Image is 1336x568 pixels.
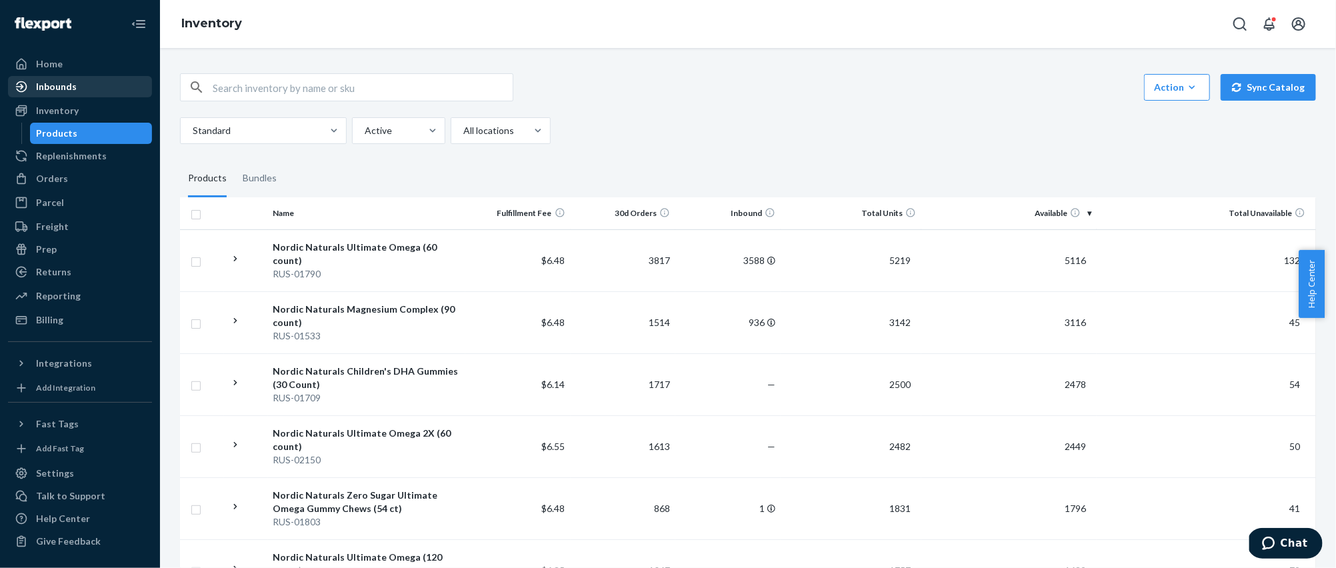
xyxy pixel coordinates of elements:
[1154,81,1200,94] div: Action
[36,265,71,279] div: Returns
[571,415,676,477] td: 1613
[571,291,676,353] td: 1514
[884,255,916,266] span: 5219
[1059,441,1091,452] span: 2449
[884,441,916,452] span: 2482
[273,365,460,391] div: Nordic Naturals Children's DHA Gummies (30 Count)
[8,440,152,457] a: Add Fast Tag
[1284,503,1305,514] span: 41
[542,441,565,452] span: $6.55
[8,100,152,121] a: Inventory
[1279,255,1305,266] span: 132
[273,303,460,329] div: Nordic Naturals Magnesium Complex (90 count)
[363,124,365,137] input: Active
[36,220,69,233] div: Freight
[1221,74,1316,101] button: Sync Catalog
[8,531,152,552] button: Give Feedback
[1144,74,1210,101] button: Action
[1299,250,1325,318] button: Help Center
[36,443,84,454] div: Add Fast Tag
[8,353,152,374] button: Integrations
[571,229,676,291] td: 3817
[675,229,781,291] td: 3588
[188,160,227,197] div: Products
[8,145,152,167] a: Replenishments
[1059,317,1091,328] span: 3116
[1284,441,1305,452] span: 50
[125,11,152,37] button: Close Navigation
[675,291,781,353] td: 936
[37,127,78,140] div: Products
[36,489,105,503] div: Talk to Support
[571,353,676,415] td: 1717
[171,5,253,43] ol: breadcrumbs
[767,379,775,390] span: —
[36,196,64,209] div: Parcel
[542,317,565,328] span: $6.48
[571,197,676,229] th: 30d Orders
[15,17,71,31] img: Flexport logo
[8,309,152,331] a: Billing
[542,379,565,390] span: $6.14
[884,317,916,328] span: 3142
[36,382,95,393] div: Add Integration
[1059,255,1091,266] span: 5116
[8,239,152,260] a: Prep
[8,285,152,307] a: Reporting
[462,124,463,137] input: All locations
[273,453,460,467] div: RUS-02150
[767,441,775,452] span: —
[273,515,460,529] div: RUS-01803
[36,149,107,163] div: Replenishments
[273,267,460,281] div: RUS-01790
[8,261,152,283] a: Returns
[1227,11,1253,37] button: Open Search Box
[213,74,513,101] input: Search inventory by name or sku
[273,329,460,343] div: RUS-01533
[36,57,63,71] div: Home
[268,197,465,229] th: Name
[8,76,152,97] a: Inbounds
[273,391,460,405] div: RUS-01709
[36,357,92,370] div: Integrations
[36,172,68,185] div: Orders
[1285,11,1312,37] button: Open account menu
[542,255,565,266] span: $6.48
[1097,197,1316,229] th: Total Unavailable
[1284,379,1305,390] span: 54
[1059,503,1091,514] span: 1796
[1059,379,1091,390] span: 2478
[884,379,916,390] span: 2500
[273,427,460,453] div: Nordic Naturals Ultimate Omega 2X (60 count)
[8,168,152,189] a: Orders
[36,289,81,303] div: Reporting
[181,16,242,31] a: Inventory
[781,197,921,229] th: Total Units
[243,160,277,197] div: Bundles
[36,80,77,93] div: Inbounds
[571,477,676,539] td: 868
[465,197,571,229] th: Fulfillment Fee
[273,241,460,267] div: Nordic Naturals Ultimate Omega (60 count)
[36,535,101,548] div: Give Feedback
[8,379,152,397] a: Add Integration
[36,512,90,525] div: Help Center
[675,197,781,229] th: Inbound
[542,503,565,514] span: $6.48
[8,508,152,529] a: Help Center
[8,485,152,507] button: Talk to Support
[191,124,193,137] input: Standard
[36,417,79,431] div: Fast Tags
[8,192,152,213] a: Parcel
[675,477,781,539] td: 1
[8,216,152,237] a: Freight
[8,463,152,484] a: Settings
[273,489,460,515] div: Nordic Naturals Zero Sugar Ultimate Omega Gummy Chews (54 ct)
[8,53,152,75] a: Home
[8,413,152,435] button: Fast Tags
[1249,528,1323,561] iframe: Opens a widget where you can chat to one of our agents
[36,243,57,256] div: Prep
[1284,317,1305,328] span: 45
